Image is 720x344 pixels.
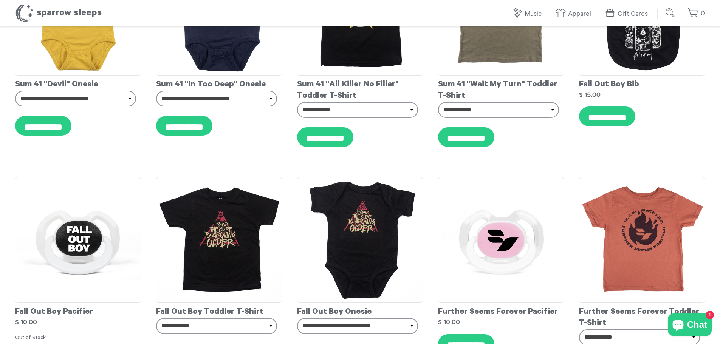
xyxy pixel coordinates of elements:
img: fob-pacifier_grande.png [15,177,141,303]
strong: $ 10.00 [15,319,37,325]
div: Sum 41 "Wait My Turn" Toddler T-Shirt [438,76,564,102]
a: Gift Cards [604,6,652,22]
img: FSF-ToddlerTee_d5c8614e-4aef-4ea7-99bf-d6c55b9c757a_grande.png [579,177,705,303]
div: Fall Out Boy Toddler T-Shirt [156,303,282,318]
img: fob-onesie_grande.png [297,177,423,303]
div: Sum 41 "In Too Deep" Onesie [156,76,282,91]
strong: $ 15.00 [579,91,601,98]
div: Further Seems Forever Pacifier [438,303,564,318]
div: Out of Stock [15,334,141,342]
input: Submit [663,5,678,20]
img: FSF-Pacifier_grande.png [438,177,564,303]
a: Music [512,6,545,22]
div: Fall Out Boy Bib [579,76,705,91]
inbox-online-store-chat: Shopify online store chat [666,313,714,338]
img: fob-tee_grande.png [156,177,282,303]
a: Apparel [555,6,595,22]
strong: $ 10.00 [438,319,460,325]
div: Fall Out Boy Pacifier [15,303,141,318]
div: Further Seems Forever Toddler T-Shirt [579,303,705,329]
div: Sum 41 "All Killer No Filler" Toddler T-Shirt [297,76,423,102]
div: Fall Out Boy Onesie [297,303,423,318]
h1: Sparrow Sleeps [15,4,102,23]
a: 0 [687,6,705,22]
div: Sum 41 "Devil" Onesie [15,76,141,91]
